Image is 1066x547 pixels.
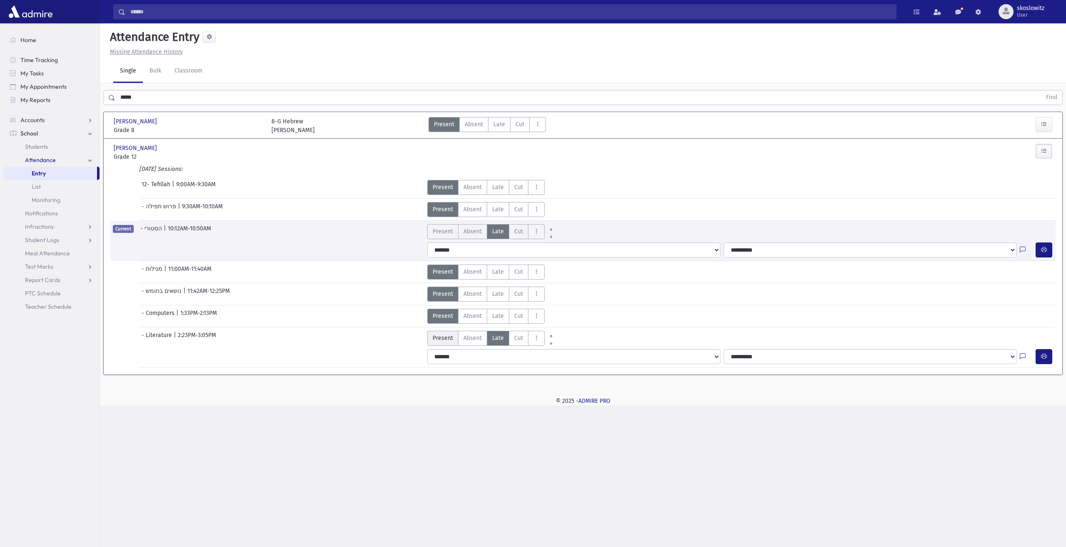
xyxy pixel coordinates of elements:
span: Absent [463,267,482,276]
span: 9:30AM-10:10AM [182,202,223,217]
span: 9:00AM-9:30AM [176,180,216,195]
div: © 2025 - [113,397,1053,405]
span: Home [20,36,36,44]
span: | [164,224,168,239]
span: Late [493,120,505,129]
span: School [20,130,38,137]
span: Late [492,183,504,192]
span: Present [433,312,453,320]
span: skoslowitz [1017,5,1044,12]
span: Present [433,205,453,214]
a: Single [113,60,143,83]
a: All Later [545,337,558,344]
i: [DATE] Sessions: [139,165,182,172]
div: AttTypes [427,180,545,195]
span: - פרוש תפילה [142,202,178,217]
span: Grade 8 [114,126,263,135]
a: Infractions [3,220,100,233]
h5: Attendance Entry [107,30,199,44]
span: | [176,309,180,324]
span: | [172,180,176,195]
span: Absent [465,120,483,129]
span: Present [433,227,453,236]
span: Late [492,227,504,236]
a: All Prior [545,331,558,337]
a: Missing Attendance History [107,48,183,55]
a: Accounts [3,113,100,127]
span: - מגילות [142,265,164,280]
span: Late [492,312,504,320]
a: Student Logs [3,233,100,247]
span: Cut [514,227,523,236]
span: Absent [463,334,482,342]
a: Teacher Schedule [3,300,100,313]
a: My Tasks [3,67,100,80]
span: Cut [516,120,524,129]
span: Time Tracking [20,56,58,64]
button: Find [1041,90,1062,105]
span: Cut [514,290,523,298]
div: AttTypes [427,202,545,217]
span: Cut [514,334,523,342]
span: Late [492,334,504,342]
a: My Reports [3,93,100,107]
a: School [3,127,100,140]
span: User [1017,12,1044,18]
span: Late [492,290,504,298]
a: Bulk [143,60,168,83]
span: 10:12AM-10:50AM [168,224,211,239]
span: 11:00AM-11:40AM [168,265,212,280]
a: List [3,180,100,193]
span: Cut [514,205,523,214]
a: Meal Attendance [3,247,100,260]
span: My Tasks [20,70,44,77]
span: Current [113,225,134,233]
a: Classroom [168,60,209,83]
span: [PERSON_NAME] [114,144,159,152]
a: Report Cards [3,273,100,287]
span: | [183,287,187,302]
span: Absent [463,183,482,192]
a: Entry [3,167,97,180]
span: Monitoring [32,196,60,204]
span: - הסטורי [140,224,164,239]
span: Absent [463,290,482,298]
span: PTC Schedule [25,290,61,297]
span: Cut [514,183,523,192]
span: Present [433,183,453,192]
span: Notifications [25,210,58,217]
a: PTC Schedule [3,287,100,300]
span: Report Cards [25,276,60,284]
span: Absent [463,205,482,214]
span: Attendance [25,156,56,164]
a: My Appointments [3,80,100,93]
span: | [178,202,182,217]
div: AttTypes [427,265,545,280]
div: AttTypes [427,309,545,324]
span: - Computers [142,309,176,324]
a: ADMIRE PRO [578,397,610,405]
a: Time Tracking [3,53,100,67]
span: Grade 12 [114,152,263,161]
a: Test Marks [3,260,100,273]
span: Infractions [25,223,54,230]
span: - נושאים בחומש [142,287,183,302]
div: 8-G Hebrew [PERSON_NAME] [271,117,315,135]
div: AttTypes [428,117,546,135]
span: Cut [514,312,523,320]
span: Present [434,120,454,129]
span: Meal Attendance [25,250,70,257]
span: Test Marks [25,263,53,270]
span: [PERSON_NAME] [114,117,159,126]
span: Late [492,205,504,214]
a: Home [3,33,100,47]
span: | [164,265,168,280]
a: Students [3,140,100,153]
input: Search [125,4,896,19]
span: My Appointments [20,83,67,90]
a: Monitoring [3,193,100,207]
span: Present [433,290,453,298]
span: 1:33PM-2:13PM [180,309,217,324]
span: | [174,331,178,346]
div: AttTypes [427,224,558,239]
